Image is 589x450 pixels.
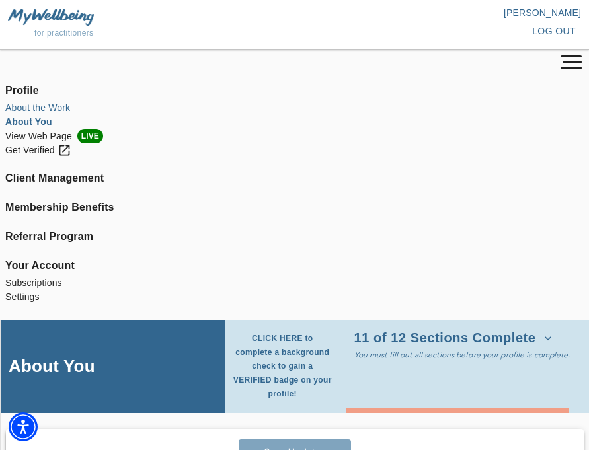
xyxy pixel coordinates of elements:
div: Accessibility Menu [9,412,38,441]
div: Get Verified [5,143,71,157]
span: Your Account [5,258,584,274]
span: Profile [5,83,584,98]
button: log out [527,19,581,44]
span: 11 of 12 Sections Complete [354,332,552,345]
h4: About You [9,356,95,377]
a: Membership Benefits [5,200,584,215]
a: Referral Program [5,229,584,244]
button: CLICK HERE to complete a background check to gain a VERIFIED badge on your profile! [233,328,338,405]
button: 11 of 12 Sections Complete [354,328,557,349]
span: LIVE [77,129,103,143]
a: Subscriptions [5,276,584,290]
p: [PERSON_NAME] [295,6,582,19]
img: MyWellbeing [8,9,94,25]
a: View Web PageLIVE [5,129,584,143]
li: View Web Page [5,129,584,143]
a: Get Verified [5,143,584,157]
a: Client Management [5,170,584,186]
span: log out [532,23,576,40]
span: for practitioners [34,28,94,38]
p: You must fill out all sections before your profile is complete. [354,349,570,361]
a: About You [5,115,584,129]
a: About the Work [5,101,584,115]
a: Settings [5,290,584,304]
span: CLICK HERE to complete a background check to gain a VERIFIED badge on your profile! [233,332,333,401]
